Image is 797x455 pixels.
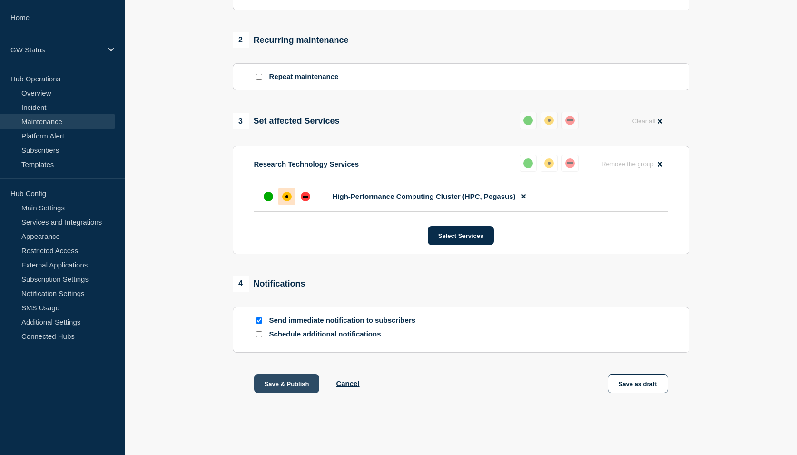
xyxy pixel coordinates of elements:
div: Recurring maintenance [233,32,349,48]
div: up [523,116,533,125]
button: Cancel [336,379,359,387]
button: up [520,112,537,129]
button: up [520,155,537,172]
button: down [561,112,579,129]
div: down [301,192,310,201]
p: GW Status [10,46,102,54]
span: Remove the group [601,160,654,168]
div: down [565,116,575,125]
div: affected [282,192,292,201]
button: Save as draft [608,374,668,393]
div: Notifications [233,276,305,292]
div: down [565,158,575,168]
p: Research Technology Services [254,160,359,168]
p: Schedule additional notifications [269,330,422,339]
button: Clear all [626,112,668,130]
input: Send immediate notification to subscribers [256,317,262,324]
p: Send immediate notification to subscribers [269,316,422,325]
div: affected [544,158,554,168]
span: 2 [233,32,249,48]
button: affected [541,155,558,172]
span: 4 [233,276,249,292]
input: Schedule additional notifications [256,331,262,337]
input: Repeat maintenance [256,74,262,80]
button: affected [541,112,558,129]
p: Repeat maintenance [269,72,339,81]
button: Remove the group [596,155,668,173]
button: Save & Publish [254,374,320,393]
div: up [264,192,273,201]
div: affected [544,116,554,125]
span: High-Performance Computing Cluster (HPC, Pegasus) [333,192,516,200]
div: Set affected Services [233,113,340,129]
button: down [561,155,579,172]
button: Select Services [428,226,494,245]
span: 3 [233,113,249,129]
div: up [523,158,533,168]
